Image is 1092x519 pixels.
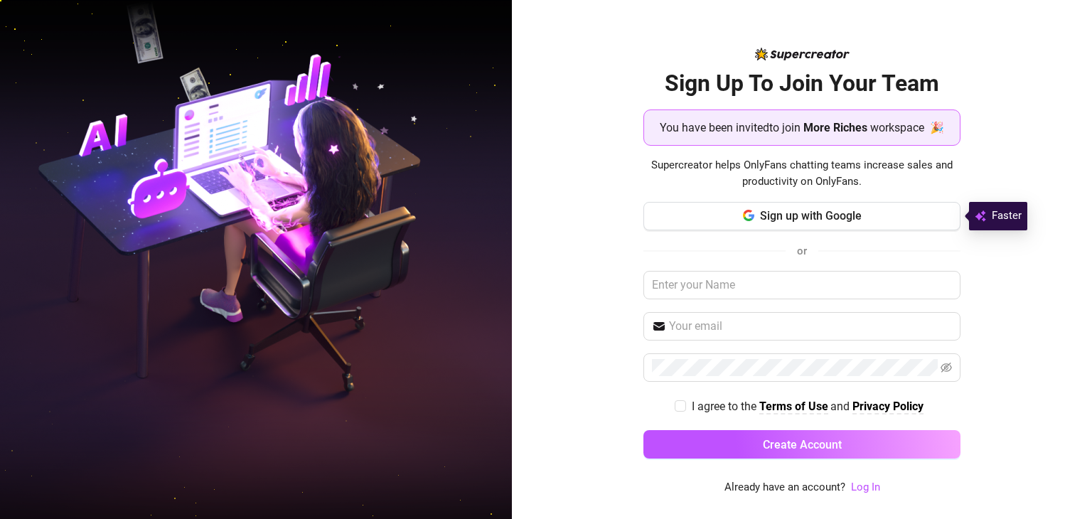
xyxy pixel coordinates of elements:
[803,121,867,134] strong: More Riches
[870,119,944,137] span: workspace 🎉
[852,400,924,414] a: Privacy Policy
[660,119,801,137] span: You have been invited to join
[852,400,924,413] strong: Privacy Policy
[830,400,852,413] span: and
[759,400,828,413] strong: Terms of Use
[692,400,759,413] span: I agree to the
[763,438,842,451] span: Create Account
[851,481,880,493] a: Log In
[992,208,1022,225] span: Faster
[643,69,960,98] h2: Sign Up To Join Your Team
[669,318,952,335] input: Your email
[760,209,862,223] span: Sign up with Google
[975,208,986,225] img: svg%3e
[643,157,960,191] span: Supercreator helps OnlyFans chatting teams increase sales and productivity on OnlyFans.
[724,479,845,496] span: Already have an account?
[759,400,828,414] a: Terms of Use
[941,362,952,373] span: eye-invisible
[643,202,960,230] button: Sign up with Google
[643,271,960,299] input: Enter your Name
[797,245,807,257] span: or
[643,430,960,459] button: Create Account
[851,479,880,496] a: Log In
[755,48,850,60] img: logo-BBDzfeDw.svg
